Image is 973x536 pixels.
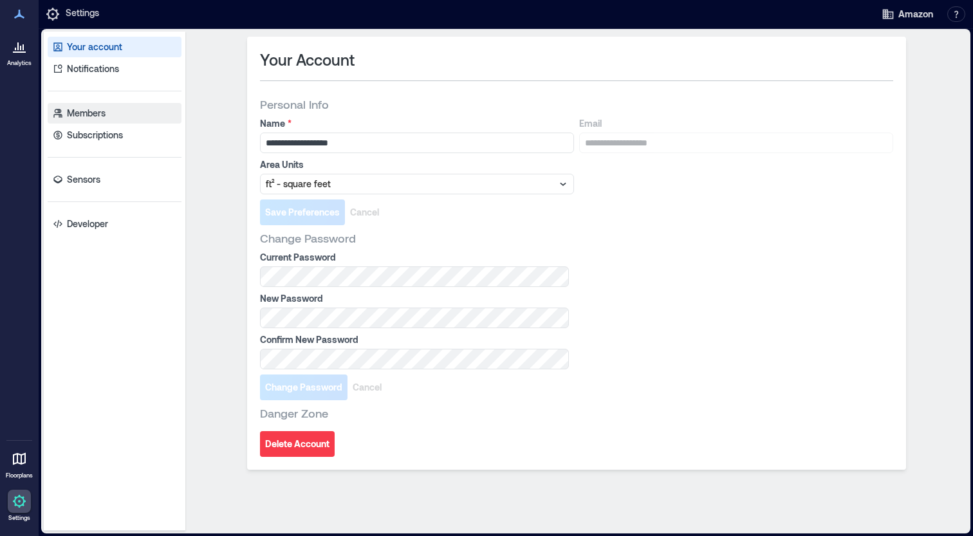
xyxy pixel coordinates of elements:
[67,107,106,120] p: Members
[66,6,99,22] p: Settings
[260,97,329,112] span: Personal Info
[265,438,329,450] span: Delete Account
[8,514,30,522] p: Settings
[48,214,181,234] a: Developer
[260,230,356,246] span: Change Password
[353,381,382,394] span: Cancel
[67,173,100,186] p: Sensors
[2,443,37,483] a: Floorplans
[67,129,123,142] p: Subscriptions
[350,206,379,219] span: Cancel
[265,206,340,219] span: Save Preferences
[67,62,119,75] p: Notifications
[48,125,181,145] a: Subscriptions
[265,381,342,394] span: Change Password
[48,169,181,190] a: Sensors
[67,217,108,230] p: Developer
[347,374,387,400] button: Cancel
[260,158,571,171] label: Area Units
[260,374,347,400] button: Change Password
[6,472,33,479] p: Floorplans
[260,117,571,130] label: Name
[345,199,384,225] button: Cancel
[260,431,335,457] button: Delete Account
[898,8,933,21] span: Amazon
[4,486,35,526] a: Settings
[579,117,891,130] label: Email
[260,199,345,225] button: Save Preferences
[48,37,181,57] a: Your account
[260,292,566,305] label: New Password
[878,4,937,24] button: Amazon
[260,50,355,70] span: Your Account
[260,251,566,264] label: Current Password
[3,31,35,71] a: Analytics
[260,405,328,421] span: Danger Zone
[260,333,566,346] label: Confirm New Password
[7,59,32,67] p: Analytics
[67,41,122,53] p: Your account
[48,103,181,124] a: Members
[48,59,181,79] a: Notifications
